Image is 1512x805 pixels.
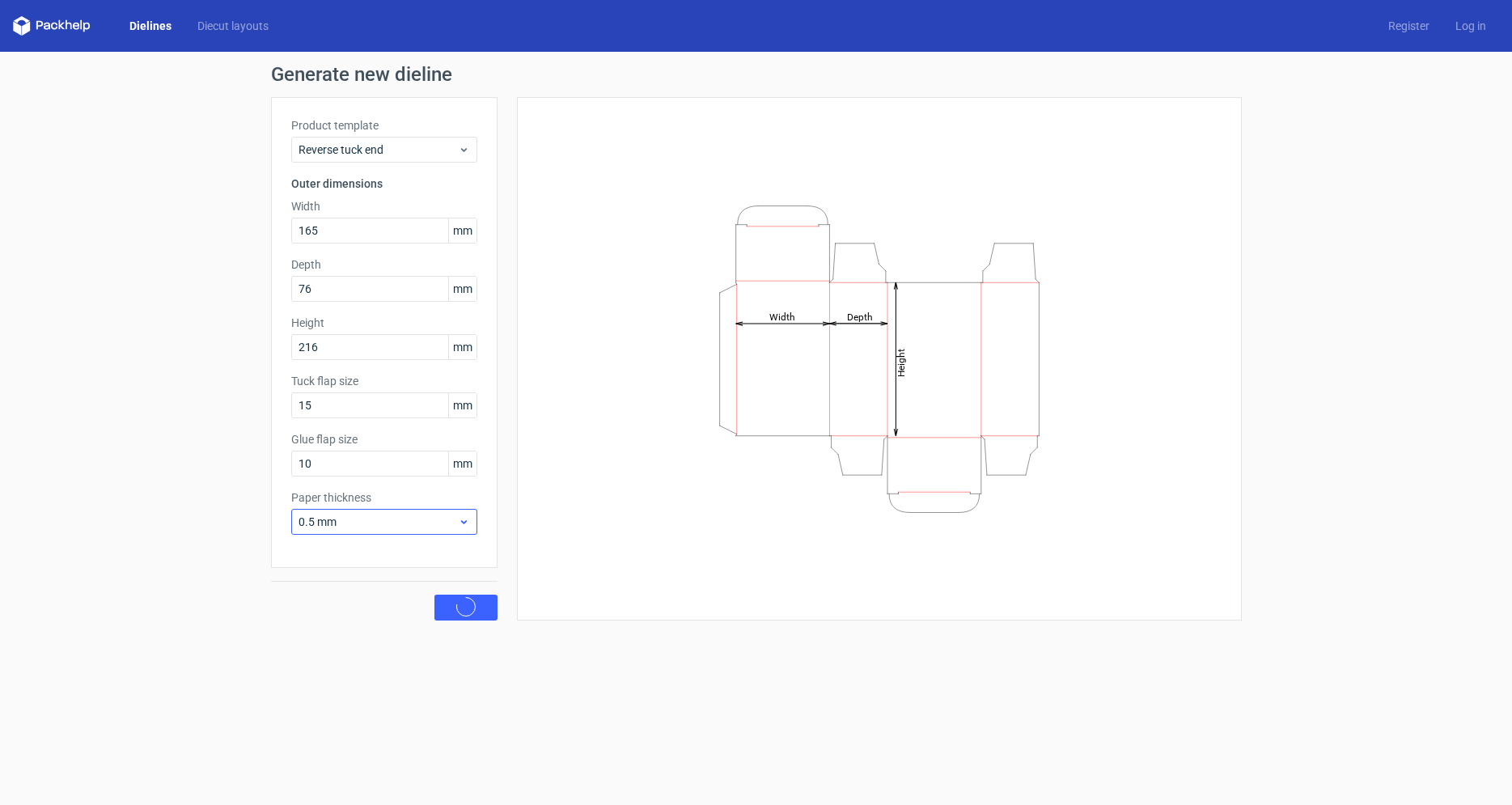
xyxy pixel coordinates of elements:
[291,256,477,273] label: Depth
[448,277,476,301] span: mm
[448,451,476,476] span: mm
[895,348,906,376] tspan: Height
[291,373,477,389] label: Tuck flap size
[291,431,477,447] label: Glue flap size
[184,18,282,34] a: Diecut layouts
[1442,18,1499,34] a: Log in
[271,65,1242,84] h1: Generate new dieline
[291,176,477,192] h3: Outer dimensions
[448,393,476,417] span: mm
[116,18,184,34] a: Dielines
[448,335,476,359] span: mm
[769,311,794,322] tspan: Width
[291,198,477,214] label: Width
[448,218,476,243] span: mm
[291,117,477,133] label: Product template
[299,514,458,530] span: 0.5 mm
[1375,18,1442,34] a: Register
[846,311,872,322] tspan: Depth
[299,142,458,158] span: Reverse tuck end
[291,315,477,331] label: Height
[291,489,477,506] label: Paper thickness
